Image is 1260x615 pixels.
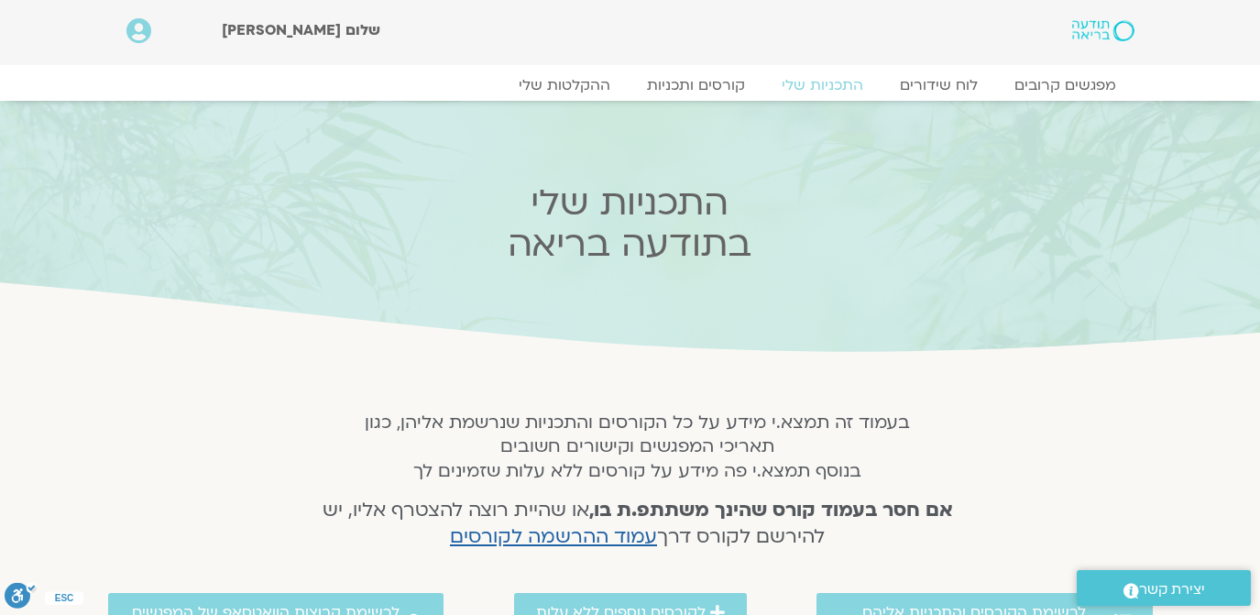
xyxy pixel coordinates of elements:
a: עמוד ההרשמה לקורסים [450,523,657,550]
a: מפגשים קרובים [996,76,1134,94]
strong: אם חסר בעמוד קורס שהינך משתתפ.ת בו, [589,497,953,523]
h2: התכניות שלי בתודעה בריאה [270,182,989,265]
a: יצירת קשר [1077,570,1251,606]
a: קורסים ותכניות [629,76,763,94]
span: שלום [PERSON_NAME] [222,20,380,40]
a: ההקלטות שלי [500,76,629,94]
nav: Menu [126,76,1134,94]
a: התכניות שלי [763,76,882,94]
span: יצירת קשר [1139,577,1205,602]
h5: בעמוד זה תמצא.י מידע על כל הקורסים והתכניות שנרשמת אליהן, כגון תאריכי המפגשים וקישורים חשובים בנו... [298,411,977,483]
a: לוח שידורים [882,76,996,94]
h4: או שהיית רוצה להצטרף אליו, יש להירשם לקורס דרך [298,498,977,551]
